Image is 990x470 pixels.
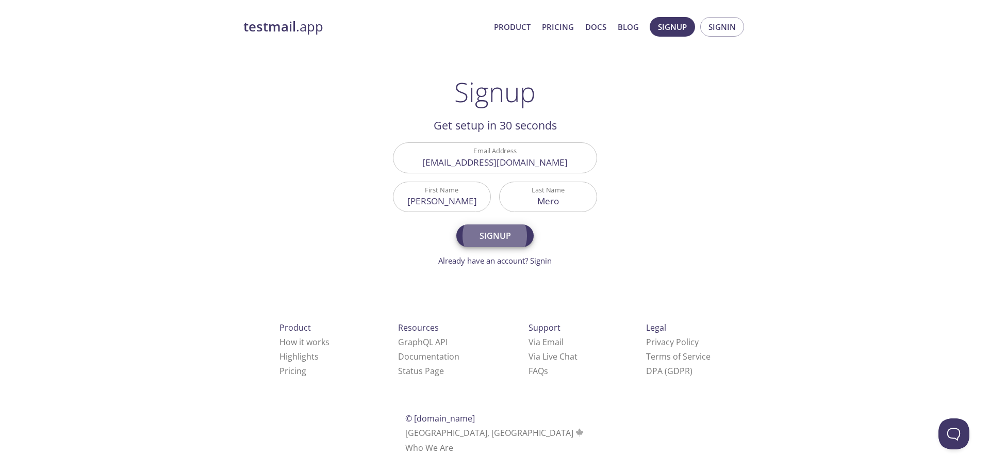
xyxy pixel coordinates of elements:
[243,18,486,36] a: testmail.app
[708,20,736,34] span: Signin
[468,229,522,243] span: Signup
[405,442,453,453] a: Who We Are
[279,322,311,333] span: Product
[438,255,552,266] a: Already have an account? Signin
[544,365,548,377] span: s
[398,351,459,362] a: Documentation
[529,365,548,377] a: FAQ
[618,20,639,34] a: Blog
[398,365,444,377] a: Status Page
[279,351,319,362] a: Highlights
[646,365,692,377] a: DPA (GDPR)
[646,336,699,348] a: Privacy Policy
[700,17,744,37] button: Signin
[646,322,666,333] span: Legal
[398,336,448,348] a: GraphQL API
[542,20,574,34] a: Pricing
[646,351,711,362] a: Terms of Service
[658,20,687,34] span: Signup
[243,18,296,36] strong: testmail
[529,336,564,348] a: Via Email
[279,336,329,348] a: How it works
[494,20,531,34] a: Product
[398,322,439,333] span: Resources
[650,17,695,37] button: Signup
[938,418,969,449] iframe: Help Scout Beacon - Open
[405,427,585,439] span: [GEOGRAPHIC_DATA], [GEOGRAPHIC_DATA]
[529,322,560,333] span: Support
[456,224,534,247] button: Signup
[454,76,536,107] h1: Signup
[529,351,577,362] a: Via Live Chat
[585,20,606,34] a: Docs
[405,413,475,424] span: © [DOMAIN_NAME]
[279,365,306,377] a: Pricing
[393,117,597,134] h2: Get setup in 30 seconds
